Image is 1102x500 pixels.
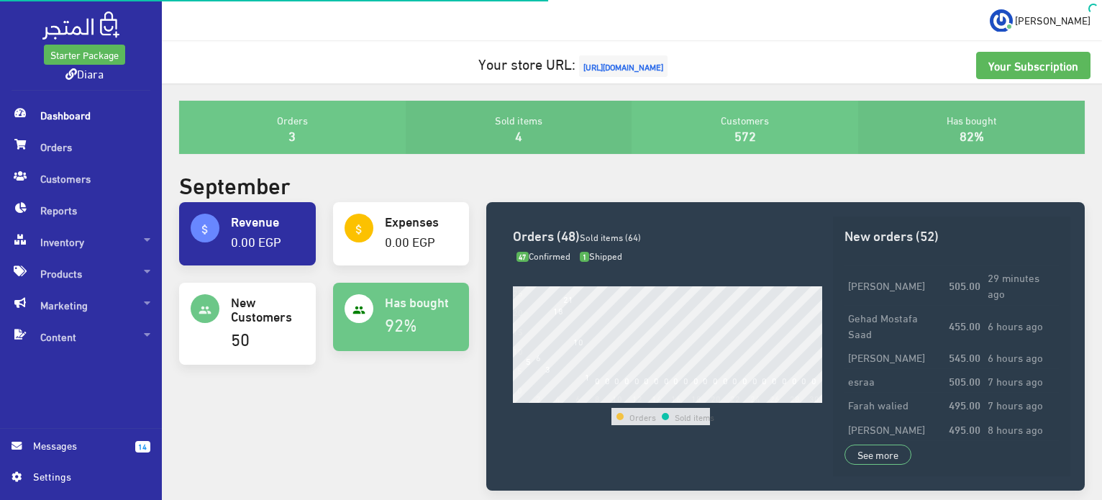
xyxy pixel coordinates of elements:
[612,393,622,403] div: 10
[12,163,150,194] span: Customers
[984,265,1058,305] td: 29 minutes ago
[949,277,980,293] strong: 505.00
[770,393,780,403] div: 26
[674,408,715,425] td: Sold items
[12,99,150,131] span: Dashboard
[949,445,980,460] strong: 445.00
[12,437,150,468] a: 14 Messages
[844,265,945,305] td: [PERSON_NAME]
[990,9,1090,32] a: ... [PERSON_NAME]
[65,63,104,83] a: Diara
[352,304,365,317] i: people
[691,393,701,403] div: 18
[12,289,150,321] span: Marketing
[844,417,945,440] td: [PERSON_NAME]
[984,440,1058,464] td: 9 hours ago
[632,101,858,154] div: Customers
[858,101,1085,154] div: Has bought
[844,345,945,368] td: [PERSON_NAME]
[199,223,211,236] i: attach_money
[734,123,756,147] a: 572
[575,393,580,403] div: 6
[990,9,1013,32] img: ...
[179,171,291,196] h2: September
[33,468,138,484] span: Settings
[515,123,522,147] a: 4
[580,228,641,245] span: Sold items (64)
[790,393,800,403] div: 28
[516,247,571,264] span: Confirmed
[135,441,150,453] span: 14
[44,45,125,65] a: Starter Package
[750,393,760,403] div: 24
[288,123,296,147] a: 3
[595,393,600,403] div: 8
[809,393,819,403] div: 30
[652,393,662,403] div: 14
[629,408,657,425] td: Orders
[513,228,822,242] h3: Orders (48)
[844,440,945,464] td: [PERSON_NAME]
[231,229,281,253] a: 0.00 EGP
[949,421,980,437] strong: 495.00
[1015,11,1090,29] span: [PERSON_NAME]
[949,317,980,333] strong: 455.00
[984,393,1058,417] td: 7 hours ago
[984,305,1058,345] td: 6 hours ago
[385,214,458,228] h4: Expenses
[385,308,417,339] a: 92%
[671,393,681,403] div: 16
[231,322,250,353] a: 50
[12,468,150,491] a: Settings
[555,393,560,403] div: 4
[12,258,150,289] span: Products
[42,12,119,40] img: .
[12,194,150,226] span: Reports
[844,305,945,345] td: Gehad Mostafa Saad
[984,369,1058,393] td: 7 hours ago
[960,123,984,147] a: 82%
[12,226,150,258] span: Inventory
[844,445,911,465] a: See more
[711,393,721,403] div: 20
[33,437,124,453] span: Messages
[385,294,458,309] h4: Has bought
[478,50,671,76] a: Your store URL:[URL][DOMAIN_NAME]
[385,229,435,253] a: 0.00 EGP
[579,55,668,77] span: [URL][DOMAIN_NAME]
[844,393,945,417] td: Farah walied
[949,373,980,388] strong: 505.00
[844,228,1059,242] h3: New orders (52)
[632,393,642,403] div: 12
[984,417,1058,440] td: 8 hours ago
[976,52,1090,79] a: Your Subscription
[984,345,1058,368] td: 6 hours ago
[536,393,541,403] div: 2
[580,252,589,263] span: 1
[179,101,406,154] div: Orders
[12,131,150,163] span: Orders
[231,294,304,323] h4: New Customers
[516,252,529,263] span: 47
[12,321,150,353] span: Content
[406,101,632,154] div: Sold items
[949,396,980,412] strong: 495.00
[949,349,980,365] strong: 545.00
[844,369,945,393] td: esraa
[231,214,304,228] h4: Revenue
[199,304,211,317] i: people
[580,247,622,264] span: Shipped
[730,393,740,403] div: 22
[352,223,365,236] i: attach_money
